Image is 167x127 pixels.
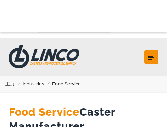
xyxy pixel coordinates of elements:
[9,106,79,118] span: Food Service
[52,80,89,88] a: Food Service
[23,80,52,88] a: Industries
[5,80,23,88] a: 主页
[9,45,79,68] img: LINCO CASTERS & INDUSTRIAL SUPPLY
